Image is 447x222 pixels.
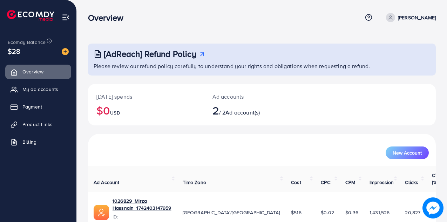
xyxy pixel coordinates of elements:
[398,13,436,22] p: [PERSON_NAME]
[393,150,422,155] span: New Account
[5,65,71,79] a: Overview
[345,209,358,216] span: $0.36
[422,197,443,218] img: image
[5,82,71,96] a: My ad accounts
[370,209,390,216] span: 1,431,526
[183,179,206,186] span: Time Zone
[94,62,432,70] p: Please review our refund policy carefully to understand your rights and obligations when requesti...
[96,92,196,101] p: [DATE] spends
[22,68,43,75] span: Overview
[212,92,283,101] p: Ad accounts
[386,146,429,159] button: New Account
[22,86,58,93] span: My ad accounts
[88,13,129,23] h3: Overview
[113,197,171,212] a: 1026829_Mirza Hassnain_1742403147959
[183,209,280,216] span: [GEOGRAPHIC_DATA]/[GEOGRAPHIC_DATA]
[7,10,54,21] img: logo
[383,13,436,22] a: [PERSON_NAME]
[94,179,120,186] span: Ad Account
[62,48,69,55] img: image
[8,46,20,56] span: $28
[62,13,70,21] img: menu
[291,179,301,186] span: Cost
[8,39,46,46] span: Ecomdy Balance
[5,100,71,114] a: Payment
[96,104,196,117] h2: $0
[5,117,71,131] a: Product Links
[225,109,260,116] span: Ad account(s)
[104,49,196,59] h3: [AdReach] Refund Policy
[22,138,36,145] span: Billing
[212,104,283,117] h2: / 2
[22,103,42,110] span: Payment
[345,179,355,186] span: CPM
[321,179,330,186] span: CPC
[94,205,109,220] img: ic-ads-acc.e4c84228.svg
[291,209,302,216] span: $516
[405,209,420,216] span: 20,827
[110,109,120,116] span: USD
[22,121,53,128] span: Product Links
[321,209,334,216] span: $0.02
[405,179,418,186] span: Clicks
[5,135,71,149] a: Billing
[212,102,219,118] span: 2
[432,172,441,186] span: CTR (%)
[370,179,394,186] span: Impression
